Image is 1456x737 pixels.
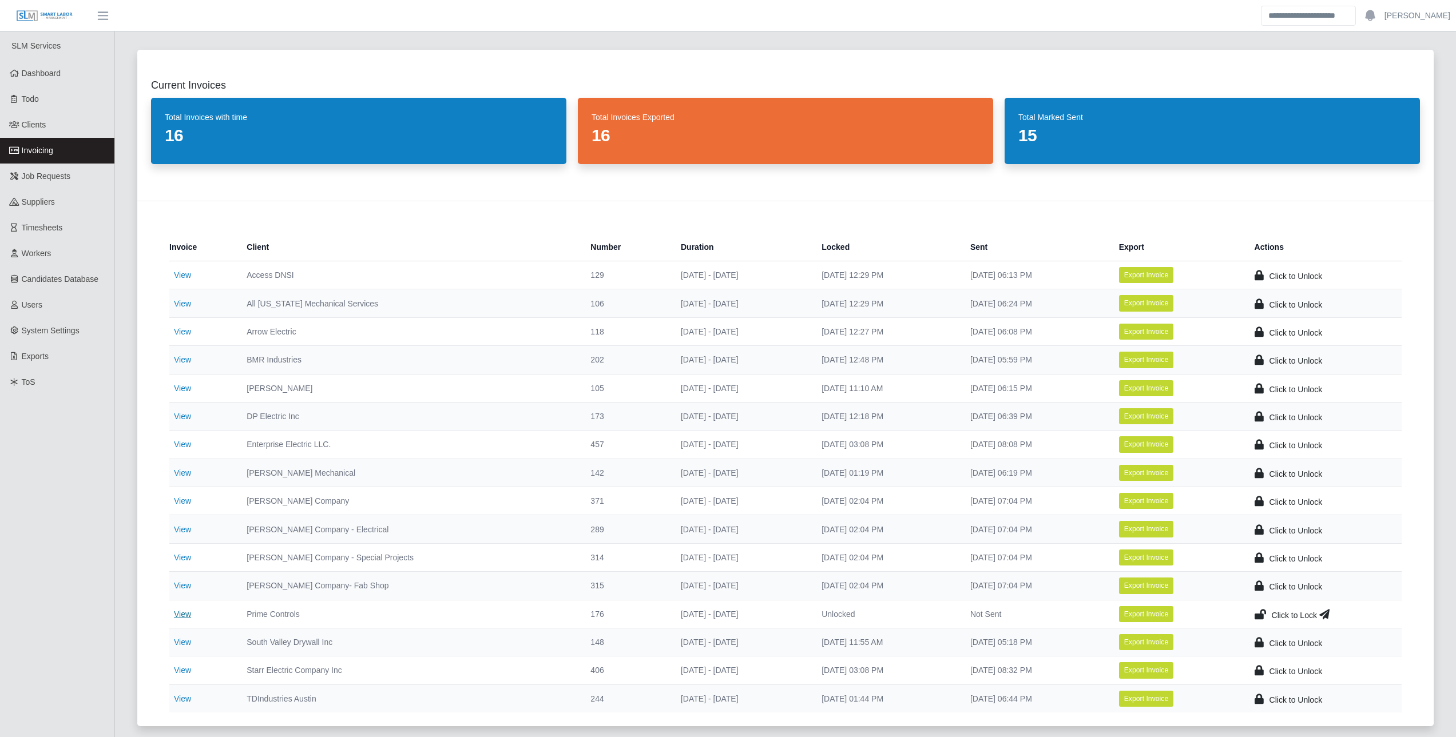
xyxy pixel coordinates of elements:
[174,327,191,336] a: View
[581,515,672,543] td: 289
[961,374,1110,402] td: [DATE] 06:15 PM
[961,289,1110,317] td: [DATE] 06:24 PM
[581,289,672,317] td: 106
[1269,667,1323,676] span: Click to Unlock
[1119,380,1174,396] button: Export Invoice
[672,515,812,543] td: [DATE] - [DATE]
[1269,639,1323,648] span: Click to Unlock
[581,487,672,515] td: 371
[1119,521,1174,537] button: Export Invoice
[961,317,1110,345] td: [DATE] 06:08 PM
[174,638,191,647] a: View
[961,233,1110,261] th: Sent
[812,487,961,515] td: [DATE] 02:04 PM
[672,233,812,261] th: Duration
[961,543,1110,571] td: [DATE] 07:04 PM
[581,656,672,684] td: 406
[174,525,191,534] a: View
[22,352,49,361] span: Exports
[812,572,961,600] td: [DATE] 02:04 PM
[812,628,961,656] td: [DATE] 11:55 AM
[237,233,581,261] th: Client
[812,459,961,487] td: [DATE] 01:19 PM
[237,431,581,459] td: Enterprise Electric LLC.
[237,261,581,289] td: Access DNSI
[22,146,53,155] span: Invoicing
[165,111,553,123] dt: Total Invoices with time
[961,628,1110,656] td: [DATE] 05:18 PM
[961,515,1110,543] td: [DATE] 07:04 PM
[672,402,812,430] td: [DATE] - [DATE]
[581,346,672,374] td: 202
[672,346,812,374] td: [DATE] - [DATE]
[961,487,1110,515] td: [DATE] 07:04 PM
[1119,691,1174,707] button: Export Invoice
[1119,606,1174,622] button: Export Invoice
[174,440,191,449] a: View
[812,431,961,459] td: [DATE] 03:08 PM
[22,69,61,78] span: Dashboard
[1018,125,1406,146] dd: 15
[961,684,1110,712] td: [DATE] 06:44 PM
[812,261,961,289] td: [DATE] 12:29 PM
[581,543,672,571] td: 314
[672,628,812,656] td: [DATE] - [DATE]
[237,289,581,317] td: All [US_STATE] Mechanical Services
[237,515,581,543] td: [PERSON_NAME] Company - Electrical
[174,694,191,703] a: View
[961,600,1110,628] td: Not Sent
[237,628,581,656] td: South Valley Drywall Inc
[22,300,43,309] span: Users
[672,261,812,289] td: [DATE] - [DATE]
[1119,295,1174,311] button: Export Invoice
[961,459,1110,487] td: [DATE] 06:19 PM
[1119,634,1174,650] button: Export Invoice
[672,572,812,600] td: [DATE] - [DATE]
[812,289,961,317] td: [DATE] 12:29 PM
[237,317,581,345] td: Arrow Electric
[812,543,961,571] td: [DATE] 02:04 PM
[672,431,812,459] td: [DATE] - [DATE]
[581,600,672,628] td: 176
[1269,469,1323,479] span: Click to Unlock
[1269,695,1323,704] span: Click to Unlock
[1269,272,1323,281] span: Click to Unlock
[581,374,672,402] td: 105
[812,317,961,345] td: [DATE] 12:27 PM
[237,684,581,712] td: TDIndustries Austin
[237,572,581,600] td: [PERSON_NAME] Company- Fab Shop
[237,656,581,684] td: Starr Electric Company Inc
[1119,267,1174,283] button: Export Invoice
[174,609,191,619] a: View
[581,684,672,712] td: 244
[961,656,1110,684] td: [DATE] 08:32 PM
[592,125,979,146] dd: 16
[672,487,812,515] td: [DATE] - [DATE]
[672,600,812,628] td: [DATE] - [DATE]
[1119,549,1174,565] button: Export Invoice
[812,402,961,430] td: [DATE] 12:18 PM
[672,289,812,317] td: [DATE] - [DATE]
[581,459,672,487] td: 142
[169,233,237,261] th: Invoice
[165,125,553,146] dd: 16
[812,346,961,374] td: [DATE] 12:48 PM
[1269,497,1323,507] span: Click to Unlock
[672,317,812,345] td: [DATE] - [DATE]
[1119,493,1174,509] button: Export Invoice
[1269,582,1323,591] span: Click to Unlock
[581,628,672,656] td: 148
[1269,554,1323,563] span: Click to Unlock
[672,459,812,487] td: [DATE] - [DATE]
[961,402,1110,430] td: [DATE] 06:39 PM
[11,41,61,50] span: SLM Services
[22,223,63,232] span: Timesheets
[237,600,581,628] td: Prime Controls
[592,111,979,123] dt: Total Invoices Exported
[961,431,1110,459] td: [DATE] 08:08 PM
[22,172,71,181] span: Job Requests
[1272,611,1317,620] span: Click to Lock
[1119,352,1174,368] button: Export Invoice
[812,233,961,261] th: Locked
[812,684,961,712] td: [DATE] 01:44 PM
